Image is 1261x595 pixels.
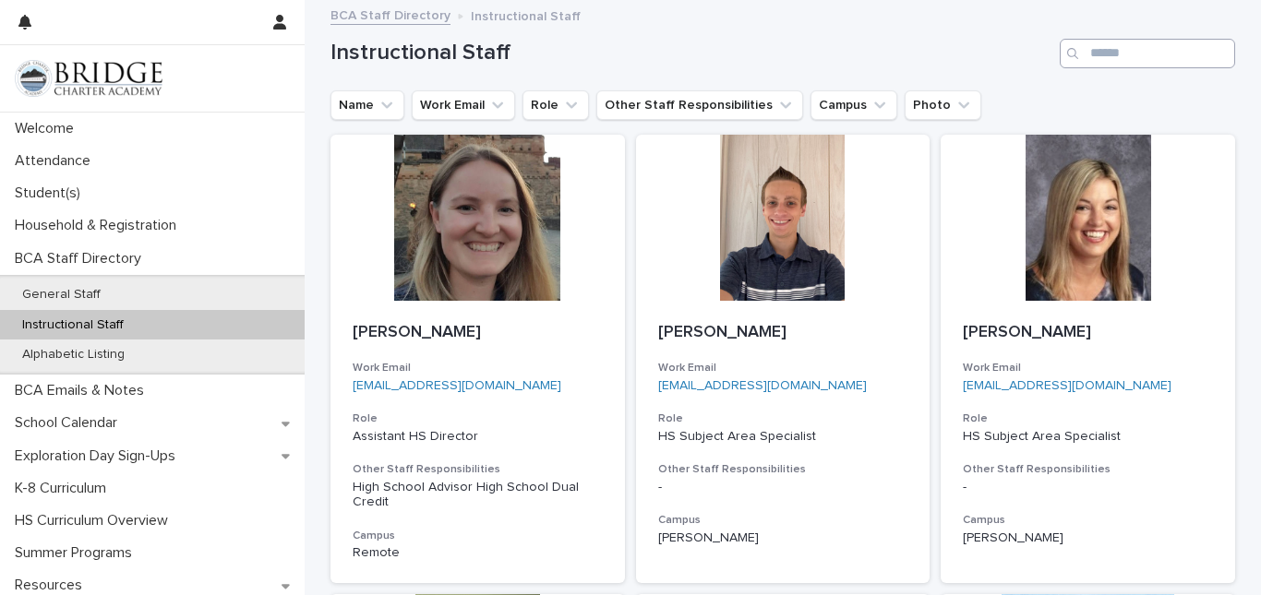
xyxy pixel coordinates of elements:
p: [PERSON_NAME] [353,323,603,343]
h3: Other Staff Responsibilities [963,462,1213,477]
p: Attendance [7,152,105,170]
button: Name [330,90,404,120]
a: [EMAIL_ADDRESS][DOMAIN_NAME] [353,379,561,392]
h3: Work Email [353,361,603,375]
p: Summer Programs [7,544,147,562]
p: Instructional Staff [7,317,138,333]
h3: Other Staff Responsibilities [353,462,603,477]
button: Role [522,90,589,120]
p: Household & Registration [7,217,191,234]
p: Remote [353,545,603,561]
h3: Campus [353,529,603,543]
p: Instructional Staff [471,5,581,25]
h3: Role [658,411,908,426]
p: [PERSON_NAME] [658,323,908,343]
p: BCA Emails & Notes [7,382,159,399]
p: School Calendar [7,414,132,432]
p: K-8 Curriculum [7,480,121,497]
a: [EMAIL_ADDRESS][DOMAIN_NAME] [963,379,1171,392]
button: Work Email [412,90,515,120]
button: Campus [811,90,897,120]
div: High School Advisor High School Dual Credit [353,480,603,511]
h3: Work Email [658,361,908,375]
p: Student(s) [7,184,95,202]
p: HS Subject Area Specialist [963,429,1213,445]
button: Other Staff Responsibilities [596,90,803,120]
button: Photo [905,90,981,120]
div: - [963,480,1213,495]
p: Alphabetic Listing [7,347,139,363]
h3: Work Email [963,361,1213,375]
h3: Role [963,411,1213,426]
h3: Other Staff Responsibilities [658,462,908,477]
p: [PERSON_NAME] [963,530,1213,546]
p: BCA Staff Directory [7,250,156,268]
p: Resources [7,577,97,594]
a: BCA Staff Directory [330,4,450,25]
a: [PERSON_NAME]Work Email[EMAIL_ADDRESS][DOMAIN_NAME]RoleHS Subject Area SpecialistOther Staff Resp... [941,135,1235,583]
a: [PERSON_NAME]Work Email[EMAIL_ADDRESS][DOMAIN_NAME]RoleAssistant HS DirectorOther Staff Responsib... [330,135,625,583]
h3: Role [353,411,603,426]
p: [PERSON_NAME] [963,323,1213,343]
p: Welcome [7,120,89,137]
p: [PERSON_NAME] [658,530,908,546]
div: - [658,480,908,495]
p: General Staff [7,287,115,303]
h1: Instructional Staff [330,40,1052,66]
p: Assistant HS Director [353,429,603,445]
p: HS Curriculum Overview [7,512,183,530]
p: Exploration Day Sign-Ups [7,447,190,465]
h3: Campus [963,513,1213,528]
input: Search [1060,39,1235,68]
img: V1C1m3IdTEidaUdm9Hs0 [15,60,162,97]
a: [EMAIL_ADDRESS][DOMAIN_NAME] [658,379,867,392]
a: [PERSON_NAME]Work Email[EMAIL_ADDRESS][DOMAIN_NAME]RoleHS Subject Area SpecialistOther Staff Resp... [636,135,931,583]
h3: Campus [658,513,908,528]
p: HS Subject Area Specialist [658,429,908,445]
